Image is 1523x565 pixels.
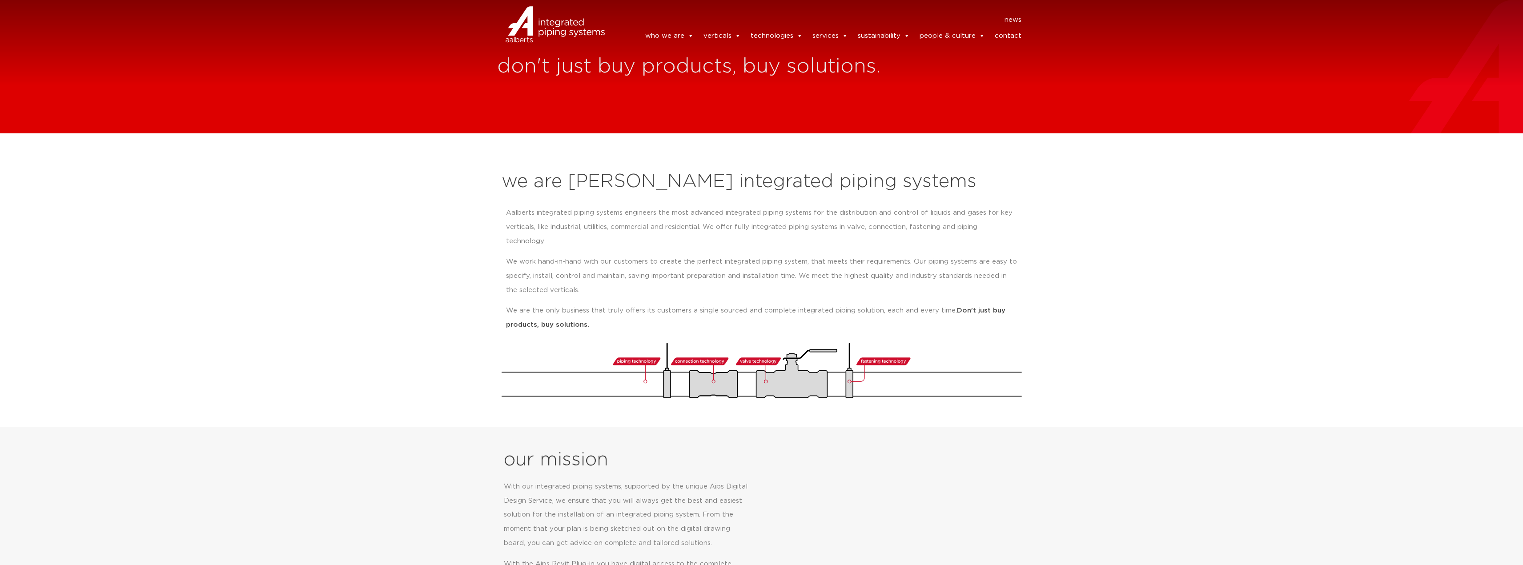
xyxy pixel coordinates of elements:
a: news [1005,13,1021,27]
p: Aalberts integrated piping systems engineers the most advanced integrated piping systems for the ... [506,206,1017,248]
a: contact [995,27,1021,45]
a: people & culture [920,27,985,45]
a: services [812,27,848,45]
p: We work hand-in-hand with our customers to create the perfect integrated piping system, that meet... [506,255,1017,297]
h2: our mission [504,449,765,471]
a: technologies [751,27,803,45]
nav: Menu [618,13,1022,27]
p: We are the only business that truly offers its customers a single sourced and complete integrated... [506,304,1017,332]
a: verticals [703,27,741,45]
a: sustainability [858,27,910,45]
p: With our integrated piping systems, supported by the unique Aips Digital Design Service, we ensur... [504,480,751,551]
h2: we are [PERSON_NAME] integrated piping systems [502,171,1022,192]
a: who we are [645,27,694,45]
